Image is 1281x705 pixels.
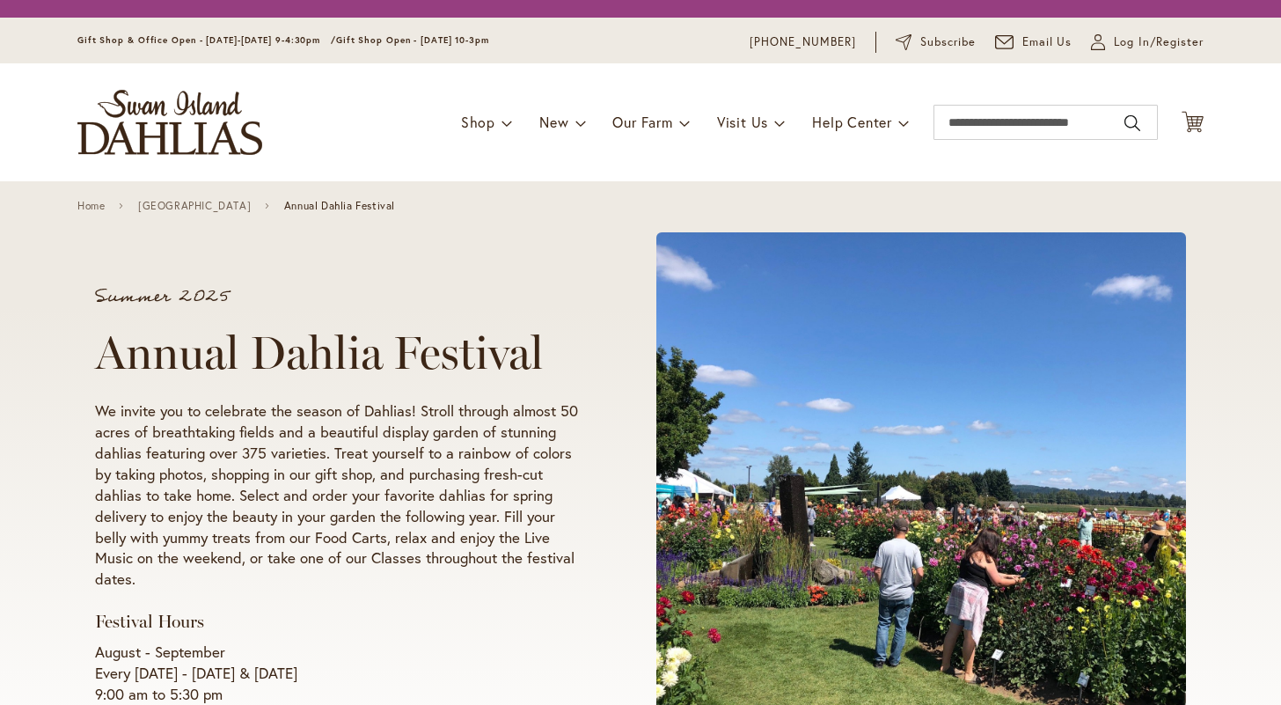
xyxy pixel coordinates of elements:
span: Visit Us [717,113,768,131]
a: Log In/Register [1091,33,1204,51]
span: Log In/Register [1114,33,1204,51]
a: [PHONE_NUMBER] [750,33,856,51]
button: Search [1124,109,1140,137]
span: Help Center [812,113,892,131]
span: Email Us [1022,33,1072,51]
a: [GEOGRAPHIC_DATA] [138,200,251,212]
a: Home [77,200,105,212]
p: Summer 2025 [95,288,589,305]
span: New [539,113,568,131]
span: Shop [461,113,495,131]
span: Gift Shop Open - [DATE] 10-3pm [336,34,489,46]
p: August - September Every [DATE] - [DATE] & [DATE] 9:00 am to 5:30 pm [95,642,589,705]
a: Email Us [995,33,1072,51]
span: Gift Shop & Office Open - [DATE]-[DATE] 9-4:30pm / [77,34,336,46]
h3: Festival Hours [95,611,589,633]
span: Subscribe [920,33,976,51]
p: We invite you to celebrate the season of Dahlias! Stroll through almost 50 acres of breathtaking ... [95,400,589,591]
h1: Annual Dahlia Festival [95,327,589,379]
span: Our Farm [612,113,672,131]
a: store logo [77,90,262,155]
a: Subscribe [896,33,976,51]
span: Annual Dahlia Festival [284,200,395,212]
